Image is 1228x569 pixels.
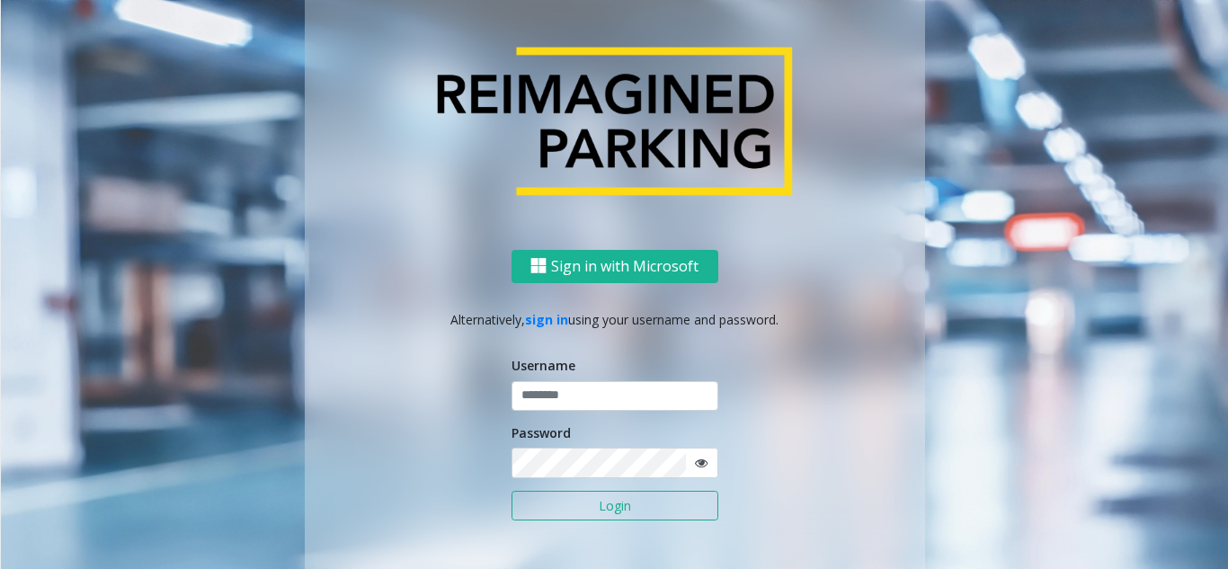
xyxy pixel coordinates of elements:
button: Login [512,491,718,521]
p: Alternatively, using your username and password. [323,309,907,328]
label: Password [512,422,571,441]
label: Username [512,355,575,374]
a: sign in [525,310,568,327]
button: Sign in with Microsoft [512,249,718,282]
